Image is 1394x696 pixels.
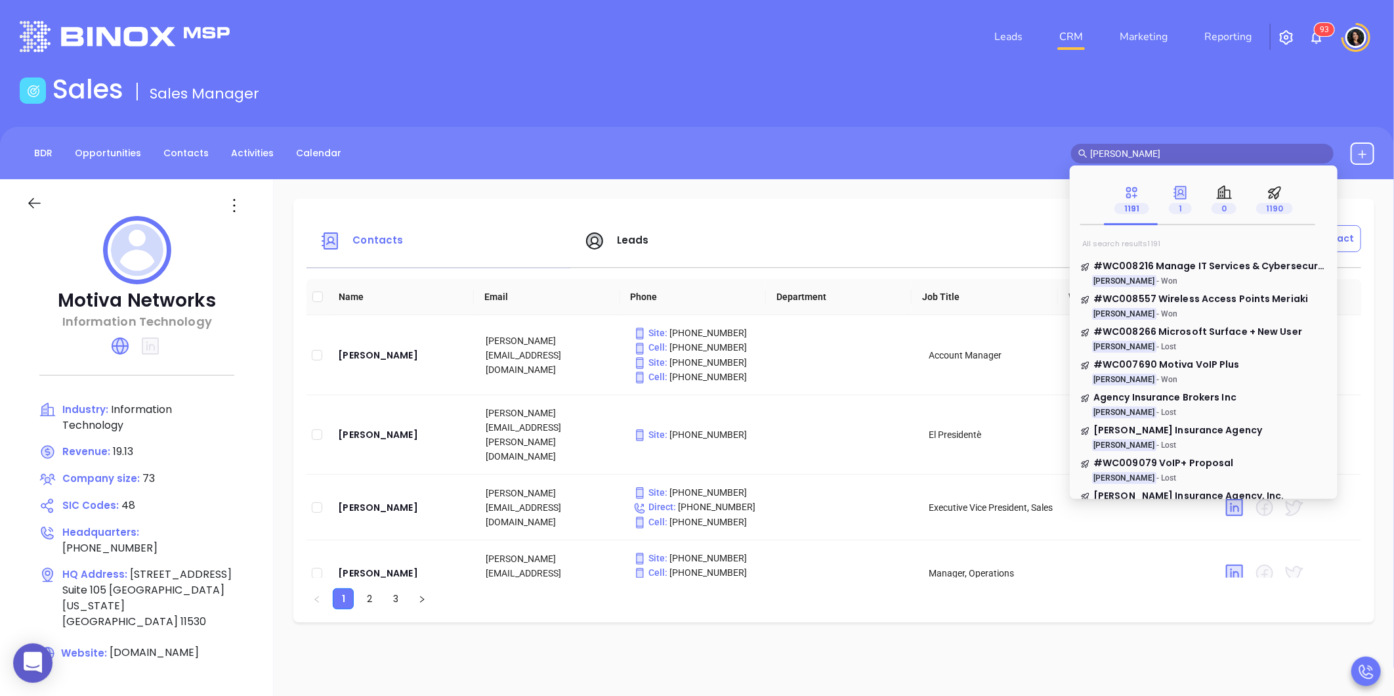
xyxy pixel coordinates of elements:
[62,402,108,416] span: Industry:
[633,328,667,338] span: Site :
[633,487,667,498] span: Site :
[1093,325,1302,338] span: #WC008266 Microsoft Surface + New User
[110,645,199,661] span: [DOMAIN_NAME]
[1199,24,1257,50] a: Reporting
[1054,24,1088,50] a: CRM
[62,498,119,512] span: SIC Codes:
[121,498,135,513] span: 48
[918,540,1066,606] td: Manager, Operations
[1058,279,1204,315] th: Work
[474,279,620,315] th: Email
[412,588,433,609] li: Next Page
[1092,275,1156,288] mark: [PERSON_NAME]
[67,142,149,164] a: Opportunities
[475,475,623,540] td: [PERSON_NAME][EMAIL_ADDRESS][DOMAIN_NAME]
[1080,489,1327,515] a: [PERSON_NAME] Insurance Agency, Inc.
[333,588,354,609] li: 1
[633,567,667,578] span: Cell :
[1080,441,1277,450] p: - Lost
[1092,341,1156,353] mark: [PERSON_NAME]
[633,553,667,563] span: Site :
[633,565,760,580] p: [PHONE_NUMBER]
[306,588,327,609] button: left
[633,357,667,368] span: Site :
[1080,456,1327,483] a: #WC009079 VoIP+ Proposal[PERSON_NAME]- Lost
[1080,391,1327,397] p: Agency Insurance Brokers Inc
[1080,408,1277,417] p: - Lost
[918,315,1066,395] td: Account Manager
[150,83,259,104] span: Sales Manager
[1092,406,1156,419] mark: [PERSON_NAME]
[352,233,403,247] span: Contacts
[633,429,667,440] span: Site :
[1093,358,1240,371] span: #WC007690 Motiva VoIP Plus
[338,427,465,443] a: [PERSON_NAME]
[1080,259,1327,266] p: #WC008216 Manage IT Services & Cybersecurity 2023
[1082,238,1160,249] span: All search results 1191
[338,500,465,515] a: [PERSON_NAME]
[617,233,649,247] span: Leads
[1080,309,1277,318] p: - Won
[1092,374,1156,386] mark: [PERSON_NAME]
[1114,203,1149,214] span: 1191
[1212,203,1236,214] span: 0
[620,279,766,315] th: Phone
[633,502,676,512] span: Direct :
[633,340,760,355] p: [PHONE_NUMBER]
[338,565,465,581] div: [PERSON_NAME]
[1114,24,1173,50] a: Marketing
[633,370,760,384] p: [PHONE_NUMBER]
[918,395,1066,475] td: El Presidentè
[989,24,1028,50] a: Leads
[156,142,217,164] a: Contacts
[20,21,230,52] img: logo
[1345,27,1366,48] img: user
[918,475,1066,540] td: Executive Vice President, Sales
[1080,489,1327,496] p: Skeele Insurance Agency, Inc.
[1092,308,1156,320] mark: [PERSON_NAME]
[1320,25,1324,34] span: 9
[633,372,667,382] span: Cell :
[1080,358,1327,364] p: #WC007690 Motiva VoIP Plus
[103,216,171,284] img: profile logo
[1080,292,1327,299] p: #WC008557 Wireless Access Points Meriaki
[1080,325,1327,351] a: #WC008266 Microsoft Surface + New User[PERSON_NAME]- Lost
[1080,292,1327,318] a: #WC008557 Wireless Access Points Meriaki[PERSON_NAME]- Won
[288,142,349,164] a: Calendar
[328,279,474,315] th: Name
[1092,472,1156,485] mark: [PERSON_NAME]
[1093,292,1308,305] span: #WC008557 Wireless Access Points Meriaki
[1080,276,1277,286] p: - Won
[1080,424,1327,450] a: [PERSON_NAME] Insurance Agency[PERSON_NAME]- Lost
[113,444,133,459] span: 19.13
[53,74,123,105] h1: Sales
[306,588,327,609] li: Previous Page
[475,540,623,606] td: [PERSON_NAME][EMAIL_ADDRESS][DOMAIN_NAME]
[1080,473,1277,483] p: - Lost
[223,142,282,164] a: Activities
[1169,203,1192,214] span: 1
[912,279,1057,315] th: Job Title
[1324,25,1329,34] span: 3
[475,395,623,475] td: [PERSON_NAME][EMAIL_ADDRESS][PERSON_NAME][DOMAIN_NAME]
[1309,30,1324,45] img: iconNotification
[1078,149,1088,158] span: search
[386,589,406,609] a: 3
[633,427,760,442] p: [PHONE_NUMBER]
[39,646,107,660] span: Website:
[1090,146,1326,161] input: Search…
[633,500,760,514] p: [PHONE_NUMBER]
[1080,259,1327,286] a: #WC008216 Manage IT Services & Cybersecurity 2023[PERSON_NAME]- Won
[26,289,247,313] p: Motiva Networks
[62,567,127,581] span: HQ Address:
[333,589,353,609] a: 1
[1080,424,1327,430] p: Arocho Insurance Agency
[1278,30,1294,45] img: iconSetting
[633,355,760,370] p: [PHONE_NUMBER]
[418,596,426,603] span: right
[633,342,667,353] span: Cell :
[62,525,139,539] span: Headquarters:
[1080,342,1277,351] p: - Lost
[633,326,760,340] p: [PHONE_NUMBER]
[766,279,912,315] th: Department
